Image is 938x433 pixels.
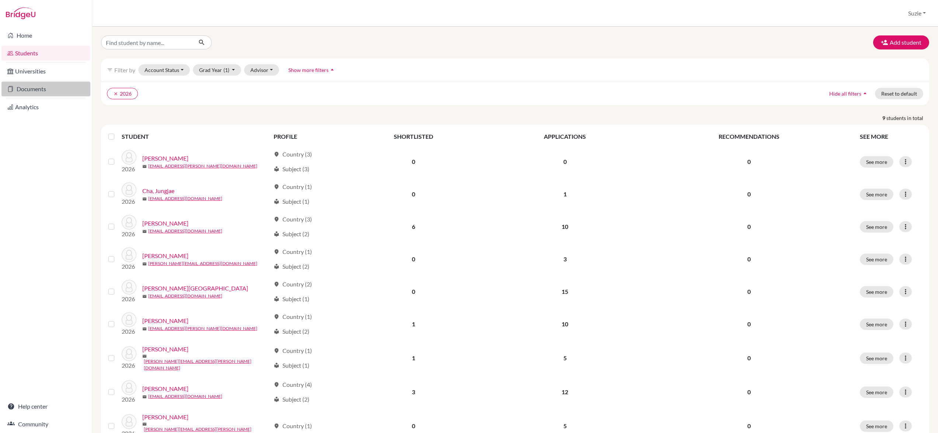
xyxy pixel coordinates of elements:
span: location_on [274,423,279,429]
button: See more [860,353,893,364]
a: Students [1,46,90,61]
span: location_on [274,281,279,287]
span: local_library [274,231,279,237]
img: Quan, Jianya [122,280,136,295]
span: local_library [274,362,279,368]
td: 12 [487,376,643,408]
span: local_library [274,199,279,205]
span: mail [142,164,147,169]
div: Country (1) [274,346,312,355]
span: location_on [274,314,279,320]
p: 2026 [122,197,136,206]
span: mail [142,327,147,331]
span: location_on [274,249,279,255]
a: [EMAIL_ADDRESS][PERSON_NAME][DOMAIN_NAME] [148,163,257,169]
p: 2026 [122,230,136,238]
th: STUDENT [122,128,269,145]
th: APPLICATIONS [487,128,643,145]
a: [EMAIL_ADDRESS][DOMAIN_NAME] [148,195,222,202]
p: 0 [647,255,851,264]
div: Country (1) [274,182,312,191]
button: See more [860,254,893,265]
th: RECOMMENDATIONS [643,128,855,145]
a: Community [1,417,90,432]
div: Country (3) [274,150,312,159]
td: 10 [487,308,643,340]
button: See more [860,286,893,298]
a: [PERSON_NAME] [142,219,188,228]
a: [PERSON_NAME] [142,413,188,422]
span: local_library [274,166,279,172]
td: 10 [487,210,643,243]
div: Country (1) [274,312,312,321]
img: Cha, Jungjae [122,182,136,197]
span: local_library [274,264,279,269]
td: 3 [340,376,487,408]
span: mail [142,229,147,234]
a: [PERSON_NAME][GEOGRAPHIC_DATA] [142,284,248,293]
span: mail [142,395,147,399]
p: 0 [647,287,851,296]
i: filter_list [107,67,113,73]
button: See more [860,221,893,233]
strong: 9 [882,114,886,122]
button: Hide all filtersarrow_drop_up [823,88,875,99]
span: Show more filters [288,67,329,73]
div: Subject (3) [274,165,309,173]
span: students in total [886,114,929,122]
button: See more [860,386,893,398]
div: Country (1) [274,422,312,430]
p: 2026 [122,361,136,370]
img: Kim, Lucy [122,215,136,230]
button: clear2026 [107,88,138,99]
a: [EMAIL_ADDRESS][DOMAIN_NAME] [148,228,222,234]
div: Country (4) [274,380,312,389]
td: 1 [340,308,487,340]
button: Advisor [244,64,279,76]
div: Subject (2) [274,262,309,271]
span: location_on [274,184,279,190]
button: Account Status [138,64,190,76]
span: location_on [274,151,279,157]
td: 0 [487,145,643,178]
img: Rhee, Minhag [122,312,136,327]
td: 6 [340,210,487,243]
img: Sattler, Justin [122,346,136,361]
div: Country (3) [274,215,312,224]
p: 2026 [122,327,136,336]
button: Show more filtersarrow_drop_up [282,64,342,76]
div: Subject (1) [274,197,309,206]
a: Help center [1,399,90,414]
p: 2026 [122,262,136,271]
button: See more [860,156,893,168]
a: Home [1,28,90,43]
a: [PERSON_NAME][EMAIL_ADDRESS][PERSON_NAME][DOMAIN_NAME] [144,358,270,371]
p: 0 [647,320,851,329]
span: local_library [274,296,279,302]
img: Woo, William [122,414,136,429]
span: mail [142,262,147,266]
img: Omolon, Danielle [122,247,136,262]
div: Subject (2) [274,230,309,238]
div: Subject (1) [274,295,309,303]
span: mail [142,422,147,426]
input: Find student by name... [101,35,192,49]
i: arrow_drop_up [329,66,336,73]
button: Suzie [905,6,929,20]
td: 0 [340,243,487,275]
span: Hide all filters [829,90,861,97]
div: Subject (2) [274,395,309,404]
i: arrow_drop_up [861,90,869,97]
button: See more [860,319,893,330]
td: 0 [340,178,487,210]
th: SHORTLISTED [340,128,487,145]
a: [EMAIL_ADDRESS][DOMAIN_NAME] [148,293,222,299]
p: 0 [647,388,851,396]
button: See more [860,420,893,432]
a: [PERSON_NAME] [142,316,188,325]
p: 0 [647,354,851,362]
button: Add student [873,35,929,49]
span: mail [142,197,147,201]
a: [EMAIL_ADDRESS][DOMAIN_NAME] [148,393,222,400]
p: 2026 [122,295,136,303]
